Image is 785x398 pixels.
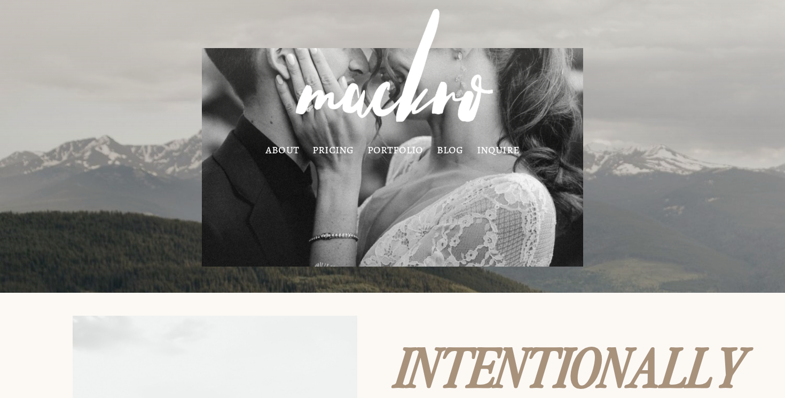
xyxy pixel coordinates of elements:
a: blog [437,145,464,154]
img: MACKRO PHOTOGRAPHY | Denver Colorado Wedding Photographer [273,1,512,143]
a: inquire [477,145,520,154]
a: about [265,145,299,154]
a: portfolio [367,145,423,154]
a: pricing [312,145,354,154]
